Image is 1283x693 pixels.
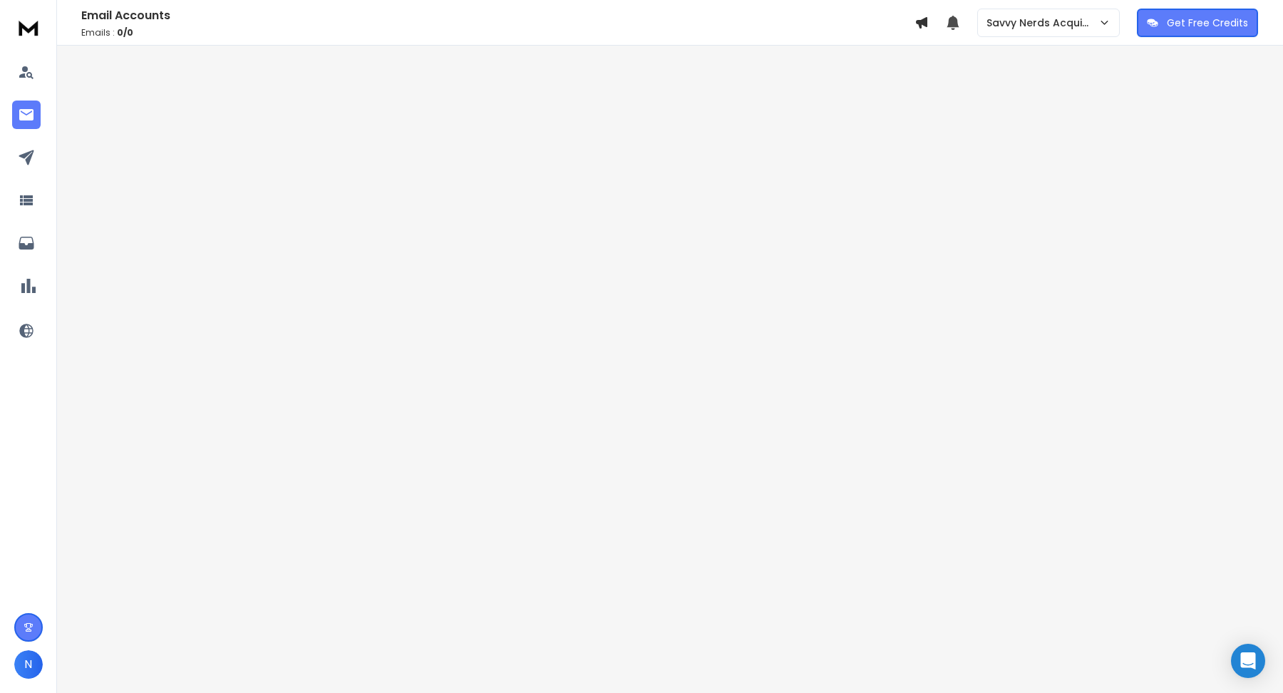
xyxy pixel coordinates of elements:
p: Emails : [81,27,914,38]
button: N [14,650,43,679]
h1: Email Accounts [81,7,914,24]
button: Get Free Credits [1137,9,1258,37]
p: Get Free Credits [1167,16,1248,30]
span: 0 / 0 [117,26,133,38]
img: logo [14,14,43,41]
div: Open Intercom Messenger [1231,644,1265,678]
p: Savvy Nerds Acquisition [986,16,1098,30]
